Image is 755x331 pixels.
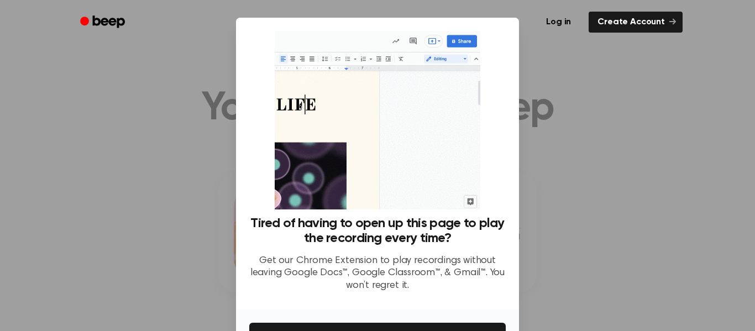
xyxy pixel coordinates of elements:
[72,12,135,33] a: Beep
[275,31,480,209] img: Beep extension in action
[249,255,506,292] p: Get our Chrome Extension to play recordings without leaving Google Docs™, Google Classroom™, & Gm...
[589,12,683,33] a: Create Account
[249,216,506,246] h3: Tired of having to open up this page to play the recording every time?
[535,9,582,35] a: Log in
